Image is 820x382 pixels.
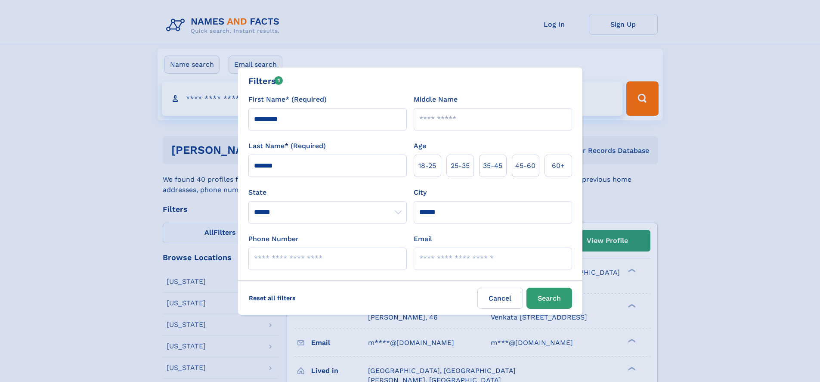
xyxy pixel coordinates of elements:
[483,161,502,171] span: 35‑45
[418,161,436,171] span: 18‑25
[414,187,427,198] label: City
[552,161,565,171] span: 60+
[414,94,458,105] label: Middle Name
[248,141,326,151] label: Last Name* (Required)
[248,187,407,198] label: State
[414,234,432,244] label: Email
[526,288,572,309] button: Search
[515,161,535,171] span: 45‑60
[243,288,301,308] label: Reset all filters
[248,234,299,244] label: Phone Number
[248,75,283,87] div: Filters
[451,161,470,171] span: 25‑35
[414,141,426,151] label: Age
[248,94,327,105] label: First Name* (Required)
[477,288,523,309] label: Cancel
